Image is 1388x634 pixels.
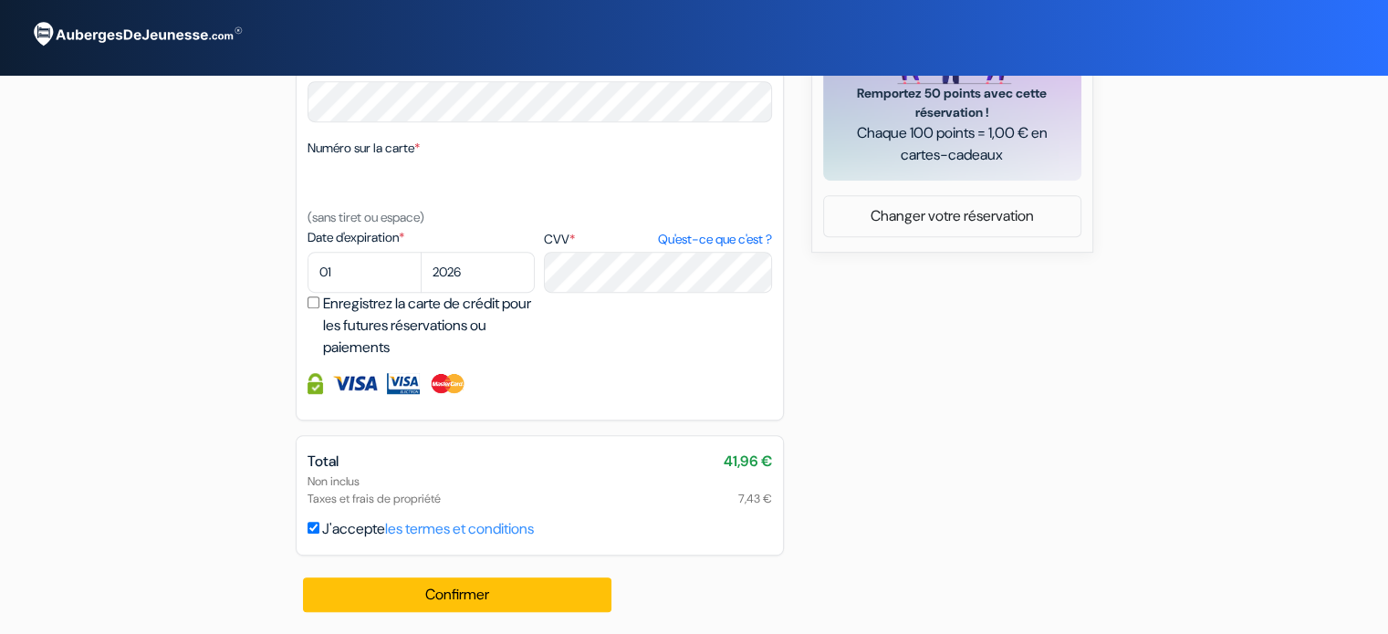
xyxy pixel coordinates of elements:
span: Chaque 100 points = 1,00 € en cartes-cadeaux [845,122,1059,166]
label: J'accepte [322,518,534,540]
img: Master Card [429,373,466,394]
label: Enregistrez la carte de crédit pour les futures réservations ou paiements [323,293,540,359]
span: Remportez 50 points avec cette réservation ! [845,84,1059,122]
span: 41,96 € [724,451,772,473]
img: Information de carte de crédit entièrement encryptée et sécurisée [308,373,323,394]
label: Date d'expiration [308,228,535,247]
label: Numéro sur la carte [308,139,420,158]
a: Qu'est-ce que c'est ? [657,230,771,249]
span: Total [308,452,339,471]
a: les termes et conditions [385,519,534,538]
img: AubergesDeJeunesse.com [22,10,250,59]
span: 7,43 € [738,490,772,507]
small: (sans tiret ou espace) [308,209,424,225]
button: Confirmer [303,577,612,612]
label: CVV [544,230,771,249]
img: Visa Electron [387,373,420,394]
a: Changer votre réservation [824,199,1080,234]
img: Visa [332,373,378,394]
div: Non inclus Taxes et frais de propriété [308,473,772,507]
